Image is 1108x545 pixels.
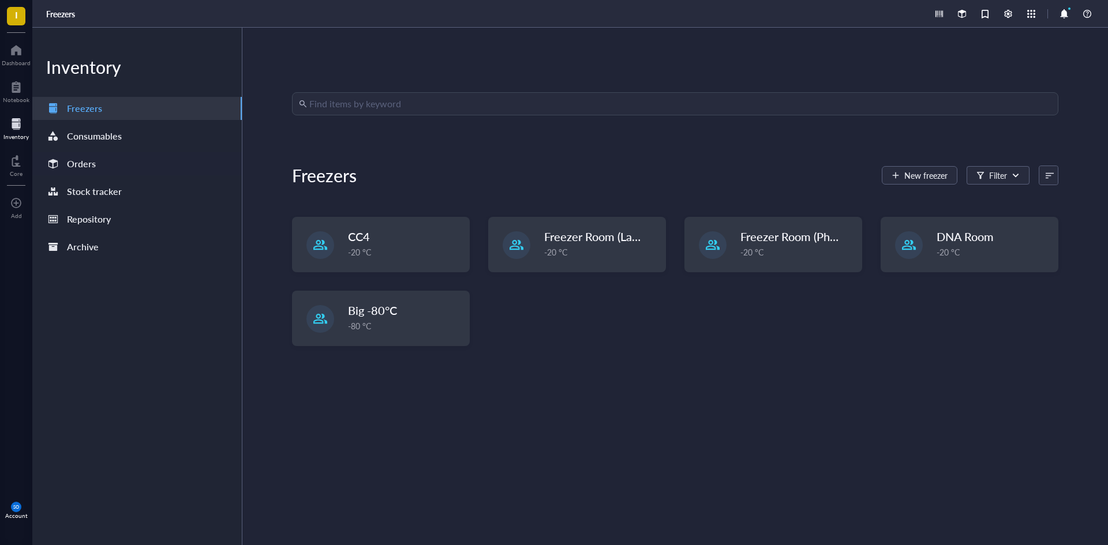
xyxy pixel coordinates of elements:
span: CC4 [348,228,370,245]
a: Notebook [3,78,29,103]
div: -20 °C [348,246,462,258]
div: Account [5,512,28,519]
span: Big -80°C [348,302,397,318]
a: Consumables [32,125,242,148]
div: Stock tracker [67,183,122,200]
div: Archive [67,239,99,255]
button: New freezer [882,166,957,185]
div: Filter [989,169,1007,182]
div: Consumables [67,128,122,144]
span: SO [13,504,19,509]
a: Freezers [46,9,77,19]
div: Freezers [292,164,357,187]
div: Orders [67,156,96,172]
span: DNA Room [937,228,994,245]
a: Inventory [3,115,29,140]
div: Freezers [67,100,102,116]
a: Orders [32,152,242,175]
div: Add [11,212,22,219]
span: I [15,7,18,22]
a: Freezers [32,97,242,120]
div: Notebook [3,96,29,103]
a: Repository [32,208,242,231]
div: Inventory [32,55,242,78]
a: Core [10,152,23,177]
div: Dashboard [2,59,31,66]
span: New freezer [904,171,948,180]
a: Archive [32,235,242,258]
div: Repository [67,211,111,227]
a: Stock tracker [32,180,242,203]
div: -20 °C [544,246,658,258]
a: Dashboard [2,41,31,66]
div: Core [10,170,23,177]
div: -20 °C [740,246,855,258]
div: -20 °C [937,246,1051,258]
span: Freezer Room (Lab Techs) [544,228,673,245]
div: -80 °C [348,320,462,332]
span: Freezer Room (PhDs) [740,228,847,245]
div: Inventory [3,133,29,140]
